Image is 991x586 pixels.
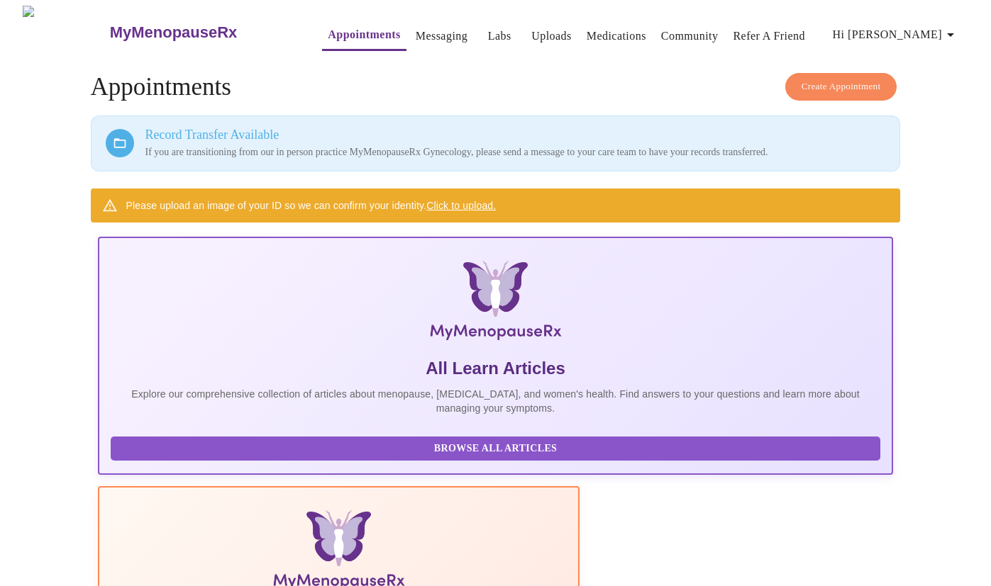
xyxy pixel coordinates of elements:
[410,22,473,50] button: Messaging
[111,357,881,380] h5: All Learn Articles
[802,79,881,95] span: Create Appointment
[328,25,400,45] a: Appointments
[111,387,881,415] p: Explore our comprehensive collection of articles about menopause, [MEDICAL_DATA], and women's hea...
[827,21,965,49] button: Hi [PERSON_NAME]
[110,23,238,42] h3: MyMenopauseRx
[526,22,577,50] button: Uploads
[111,436,881,461] button: Browse All Articles
[488,26,511,46] a: Labs
[91,73,901,101] h4: Appointments
[727,22,811,50] button: Refer a Friend
[126,193,497,218] div: Please upload an image of your ID so we can confirm your identity.
[531,26,572,46] a: Uploads
[661,26,719,46] a: Community
[785,73,897,101] button: Create Appointment
[125,440,867,458] span: Browse All Articles
[655,22,724,50] button: Community
[108,8,294,57] a: MyMenopauseRx
[477,22,522,50] button: Labs
[833,25,959,45] span: Hi [PERSON_NAME]
[322,21,406,51] button: Appointments
[587,26,646,46] a: Medications
[733,26,805,46] a: Refer a Friend
[111,441,885,453] a: Browse All Articles
[145,145,886,159] p: If you are transitioning from our in person practice MyMenopauseRx Gynecology, please send a mess...
[426,200,496,211] a: Click to upload.
[416,26,467,46] a: Messaging
[581,22,652,50] button: Medications
[145,128,886,142] h3: Record Transfer Available
[230,261,761,346] img: MyMenopauseRx Logo
[23,6,108,59] img: MyMenopauseRx Logo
